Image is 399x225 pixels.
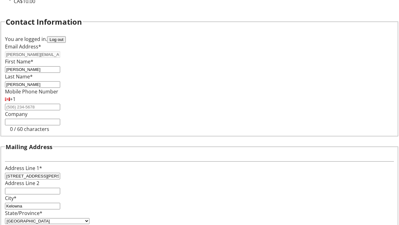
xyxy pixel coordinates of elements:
[5,104,60,110] input: (506) 234-5678
[5,88,58,95] label: Mobile Phone Number
[5,173,60,179] input: Address
[6,142,52,151] h3: Mailing Address
[5,73,33,80] label: Last Name*
[5,111,27,117] label: Company
[5,35,394,43] div: You are logged in.
[5,195,17,202] label: City*
[10,126,49,132] tr-character-limit: 0 / 60 characters
[5,58,33,65] label: First Name*
[5,180,39,187] label: Address Line 2
[5,165,42,172] label: Address Line 1*
[5,210,42,217] label: State/Province*
[5,203,60,209] input: City
[5,43,41,50] label: Email Address*
[6,16,82,27] h2: Contact Information
[47,36,66,43] button: Log out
